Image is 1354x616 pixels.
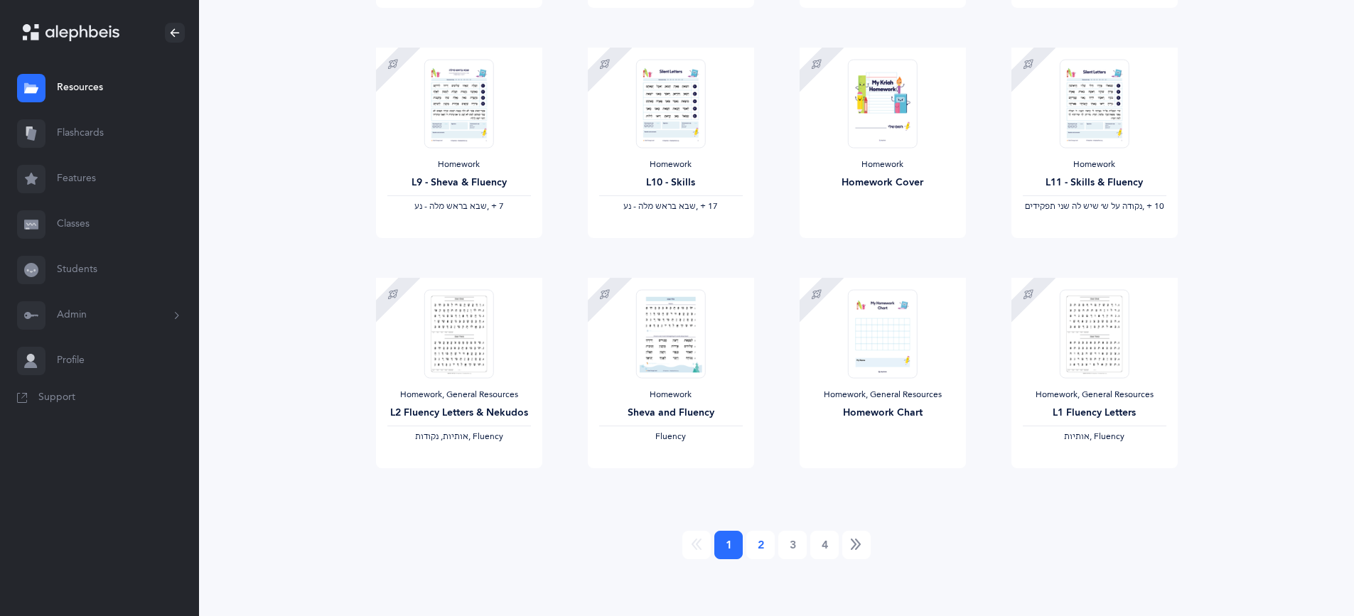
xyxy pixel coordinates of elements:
[1064,431,1090,441] span: ‫אותיות‬
[623,201,696,211] span: ‫שבא בראש מלה - נע‬
[746,531,775,559] a: 2
[811,389,955,401] div: Homework, General Resources
[414,201,487,211] span: ‫שבא בראש מלה - נע‬
[1025,201,1142,211] span: ‫נקודה על ש׳ שיש לה שני תפקידים‬
[387,175,531,190] div: L9 - Sheva & Fluency
[599,175,743,190] div: L10 - Skills
[811,406,955,421] div: Homework Chart
[635,289,705,378] img: Sheva_and_Fluency_EN_thumbnail_1739075266.png
[635,59,705,148] img: Homework_L10_Skills_O-A_EN_thumbnail_1741225675.png
[1023,201,1166,212] div: ‪, + 10‬
[714,531,743,559] a: 1
[599,159,743,171] div: Homework
[599,431,743,443] div: Fluency
[811,175,955,190] div: Homework Cover
[1023,431,1166,443] div: , Fluency
[599,389,743,401] div: Homework
[599,201,743,212] div: ‪, + 17‬
[1283,545,1337,599] iframe: Drift Widget Chat Controller
[1023,389,1166,401] div: Homework, General Resources
[424,289,493,378] img: FluencyProgram-SpeedReading-L2_thumbnail_1736302935.png
[778,531,807,559] a: 3
[1023,159,1166,171] div: Homework
[387,389,531,401] div: Homework, General Resources
[424,59,493,148] img: Homework_L9_Sheva%2BFluency_Tehillim_O_EN_thumbnail_1754039828.png
[387,201,531,212] div: ‪, + 7‬
[415,431,468,441] span: ‫אותיות, נקודות‬
[387,406,531,421] div: L2 Fluency Letters & Nekudos
[842,531,871,559] a: Next
[1059,289,1129,378] img: FluencyProgram-SpeedReading-L1_thumbnail_1736302830.png
[1023,406,1166,421] div: L1 Fluency Letters
[387,431,531,443] div: , Fluency
[810,531,839,559] a: 4
[38,391,75,405] span: Support
[599,406,743,421] div: Sheva and Fluency
[811,159,955,171] div: Homework
[1023,175,1166,190] div: L11 - Skills & Fluency
[847,59,917,148] img: Homework-Cover-EN_thumbnail_1597602968.png
[847,289,917,378] img: My_Homework_Chart_1_thumbnail_1716209946.png
[387,159,531,171] div: Homework
[1059,59,1129,148] img: Homework_L11_Skills%2BFlunecy-O-A-EN_Orange_EN_thumbnail_1741228442.png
